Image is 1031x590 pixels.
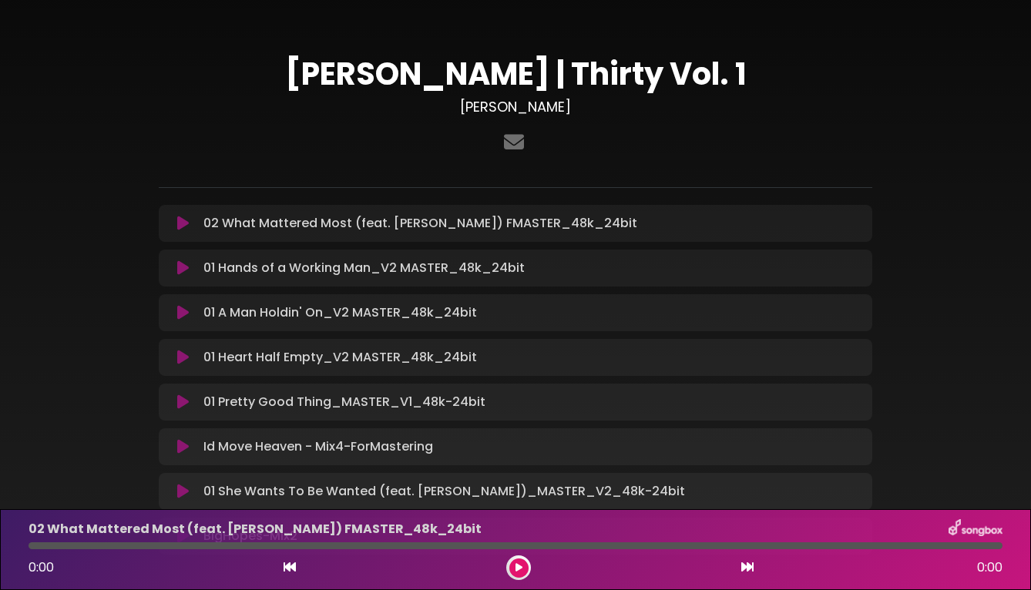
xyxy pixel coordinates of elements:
[29,558,54,576] span: 0:00
[203,482,685,501] p: 01 She Wants To Be Wanted (feat. [PERSON_NAME])_MASTER_V2_48k-24bit
[977,558,1002,577] span: 0:00
[949,519,1002,539] img: songbox-logo-white.png
[159,55,872,92] h1: [PERSON_NAME] | Thirty Vol. 1
[203,303,477,322] p: 01 A Man Holdin' On_V2 MASTER_48k_24bit
[203,214,637,233] p: 02 What Mattered Most (feat. [PERSON_NAME]) FMASTER_48k_24bit
[203,393,485,411] p: 01 Pretty Good Thing_MASTER_V1_48k-24bit
[29,520,482,538] p: 02 What Mattered Most (feat. [PERSON_NAME]) FMASTER_48k_24bit
[203,348,477,367] p: 01 Heart Half Empty_V2 MASTER_48k_24bit
[203,437,433,456] p: Id Move Heaven - Mix4-ForMastering
[159,99,872,116] h3: [PERSON_NAME]
[203,259,525,277] p: 01 Hands of a Working Man_V2 MASTER_48k_24bit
